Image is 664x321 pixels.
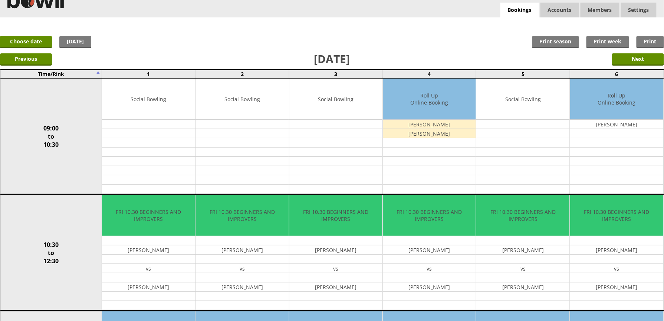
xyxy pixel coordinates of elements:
[586,36,629,48] a: Print week
[383,129,476,138] td: [PERSON_NAME]
[59,36,91,48] a: [DATE]
[383,245,476,255] td: [PERSON_NAME]
[476,245,569,255] td: [PERSON_NAME]
[289,245,382,255] td: [PERSON_NAME]
[195,70,289,78] td: 2
[0,195,102,311] td: 10:30 to 12:30
[540,3,579,17] span: Accounts
[289,79,382,120] td: Social Bowling
[500,3,539,18] a: Bookings
[102,195,195,236] td: FRI 10.30 BEGINNERS AND IMPROVERS
[476,264,569,273] td: vs
[289,70,382,78] td: 3
[570,264,664,273] td: vs
[289,264,382,273] td: vs
[476,195,569,236] td: FRI 10.30 BEGINNERS AND IMPROVERS
[570,120,664,129] td: [PERSON_NAME]
[102,245,195,255] td: [PERSON_NAME]
[195,282,289,292] td: [PERSON_NAME]
[570,70,664,78] td: 6
[570,245,664,255] td: [PERSON_NAME]
[570,195,664,236] td: FRI 10.30 BEGINNERS AND IMPROVERS
[383,264,476,273] td: vs
[476,282,569,292] td: [PERSON_NAME]
[102,79,195,120] td: Social Bowling
[195,264,289,273] td: vs
[570,282,664,292] td: [PERSON_NAME]
[195,195,289,236] td: FRI 10.30 BEGINNERS AND IMPROVERS
[289,282,382,292] td: [PERSON_NAME]
[383,79,476,120] td: Roll Up Online Booking
[195,79,289,120] td: Social Bowling
[476,70,570,78] td: 5
[570,79,664,120] td: Roll Up Online Booking
[383,70,476,78] td: 4
[102,282,195,292] td: [PERSON_NAME]
[102,70,195,78] td: 1
[383,120,476,129] td: [PERSON_NAME]
[476,79,569,120] td: Social Bowling
[0,78,102,195] td: 09:00 to 10:30
[289,195,382,236] td: FRI 10.30 BEGINNERS AND IMPROVERS
[102,264,195,273] td: vs
[383,282,476,292] td: [PERSON_NAME]
[581,3,619,17] span: Members
[383,195,476,236] td: FRI 10.30 BEGINNERS AND IMPROVERS
[532,36,579,48] a: Print season
[195,245,289,255] td: [PERSON_NAME]
[621,3,657,17] span: Settings
[637,36,664,48] a: Print
[612,53,664,66] input: Next
[0,70,102,78] td: Time/Rink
